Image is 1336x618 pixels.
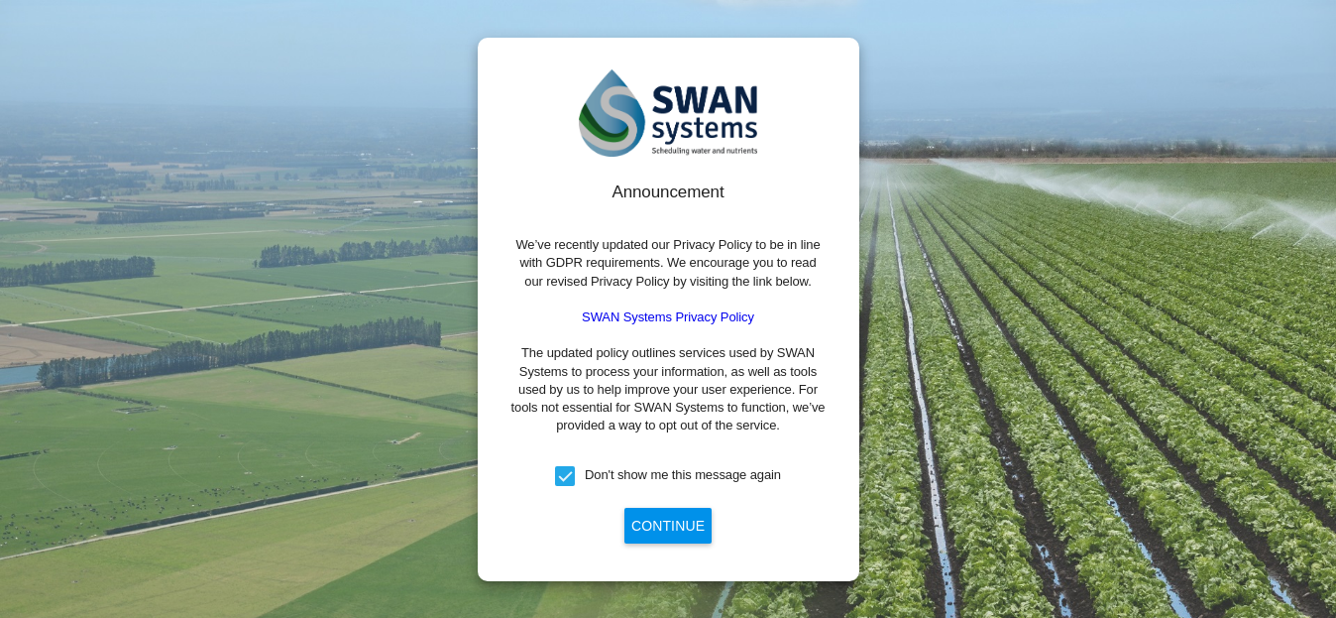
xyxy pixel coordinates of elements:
span: We’ve recently updated our Privacy Policy to be in line with GDPR requirements. We encourage you ... [515,237,820,288]
img: SWAN-Landscape-Logo-Colour.png [579,69,757,158]
md-checkbox: Don't show me this message again [555,466,781,486]
div: Announcement [509,181,828,204]
a: SWAN Systems Privacy Policy [582,309,754,324]
span: The updated policy outlines services used by SWAN Systems to process your information, as well as... [511,345,826,433]
button: Continue [624,508,712,544]
div: Don't show me this message again [585,466,781,484]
